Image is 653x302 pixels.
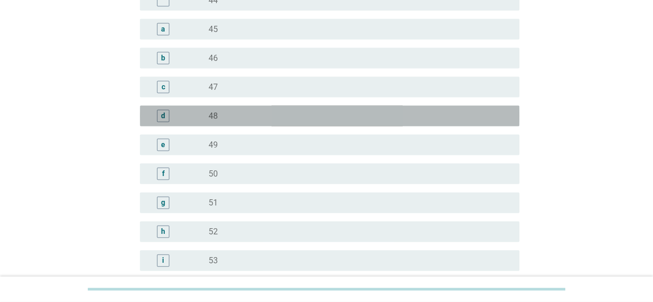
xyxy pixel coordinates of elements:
label: 45 [209,24,218,35]
label: 53 [209,256,218,266]
label: 52 [209,227,218,237]
label: 49 [209,140,218,150]
div: c [162,82,165,92]
div: b [161,53,165,63]
div: f [162,168,165,179]
div: e [161,139,165,150]
div: i [162,255,164,266]
div: d [161,110,165,121]
label: 47 [209,82,218,92]
div: h [161,226,165,237]
label: 48 [209,111,218,121]
label: 51 [209,198,218,208]
div: g [161,197,165,208]
label: 50 [209,169,218,179]
div: a [161,24,165,35]
label: 46 [209,53,218,63]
